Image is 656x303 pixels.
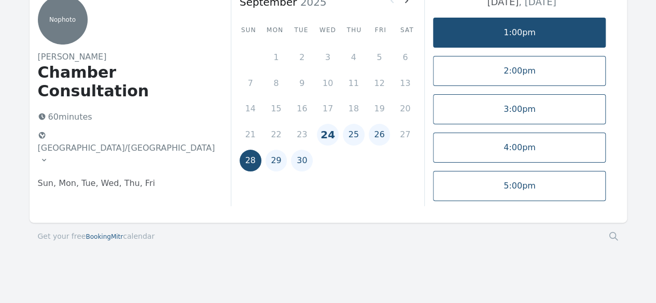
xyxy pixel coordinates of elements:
div: Sun [240,26,258,34]
a: 1:00pm [433,18,606,48]
button: 21 [240,124,261,146]
button: 17 [317,98,339,120]
button: 24 [317,124,339,146]
button: 18 [343,98,365,120]
button: 26 [369,124,390,146]
button: 9 [291,73,313,94]
button: 20 [394,98,416,120]
span: BookingMitr [86,233,123,240]
div: Thu [345,26,363,34]
button: 28 [240,150,261,171]
p: No photo [38,16,88,24]
a: 2:00pm [433,56,606,86]
button: 30 [291,150,313,171]
button: 19 [369,98,390,120]
div: Mon [266,26,284,34]
button: 6 [394,47,416,68]
a: 3:00pm [433,94,606,124]
button: [GEOGRAPHIC_DATA]/[GEOGRAPHIC_DATA] [34,127,219,169]
button: 23 [291,124,313,146]
p: Sun, Mon, Tue, Wed, Thu, Fri [38,177,214,190]
button: 12 [369,73,390,94]
button: 5 [369,47,390,68]
div: Sat [398,26,416,34]
h1: Chamber Consultation [38,63,214,100]
button: 4 [343,47,365,68]
button: 15 [266,98,287,120]
button: 22 [266,124,287,146]
button: 14 [240,98,261,120]
p: 60 minutes [34,109,214,125]
button: 11 [343,73,365,94]
button: 7 [240,73,261,94]
div: Fri [371,26,389,34]
button: 10 [317,73,339,94]
button: 16 [291,98,313,120]
a: 4:00pm [433,133,606,163]
h2: [PERSON_NAME] [38,51,214,63]
button: 27 [394,124,416,146]
div: Tue [292,26,311,34]
button: 29 [266,150,287,171]
button: 3 [317,47,339,68]
button: 13 [394,73,416,94]
div: Wed [319,26,337,34]
a: Get your freeBookingMitrcalendar [38,231,155,241]
button: 8 [266,73,287,94]
button: 25 [343,124,365,146]
button: 2 [291,47,313,68]
a: 5:00pm [433,171,606,201]
button: 1 [266,47,287,68]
